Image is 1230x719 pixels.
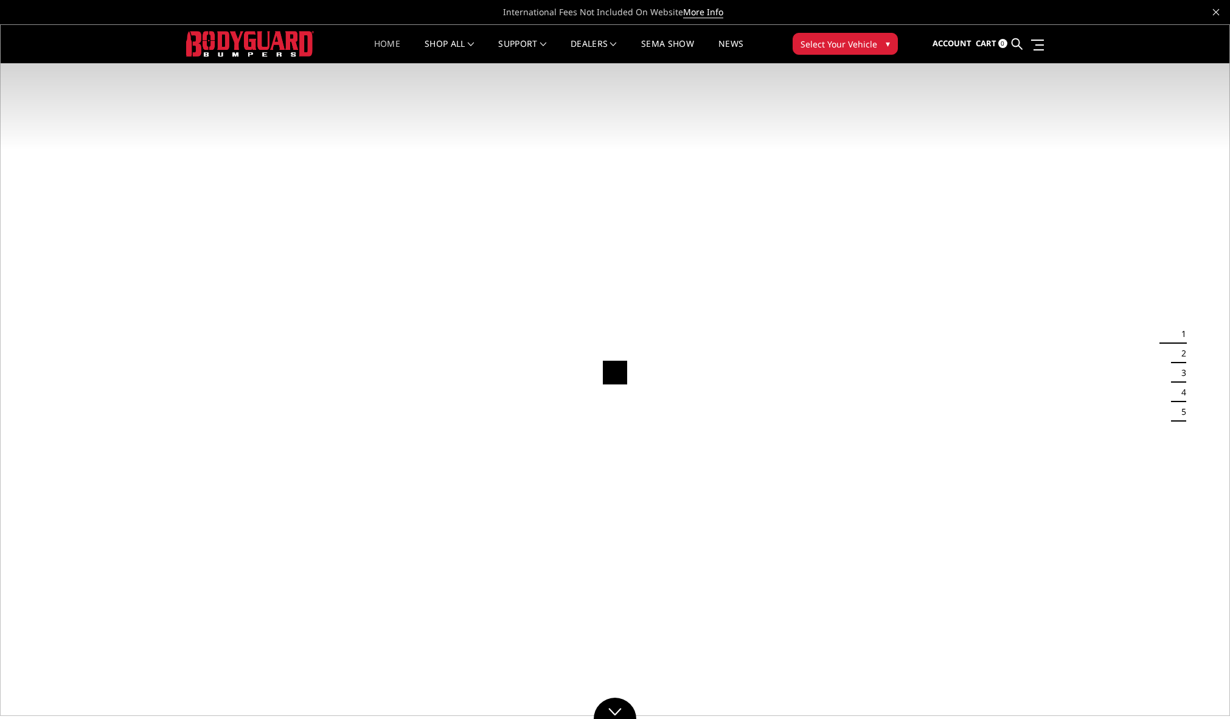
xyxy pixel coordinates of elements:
[186,31,314,56] img: BODYGUARD BUMPERS
[976,27,1007,60] a: Cart 0
[683,6,723,18] a: More Info
[801,38,877,50] span: Select Your Vehicle
[374,40,400,63] a: Home
[1174,363,1186,383] button: 3 of 5
[1174,344,1186,363] button: 2 of 5
[933,38,971,49] span: Account
[718,40,743,63] a: News
[1174,402,1186,422] button: 5 of 5
[425,40,474,63] a: shop all
[1174,383,1186,402] button: 4 of 5
[886,37,890,50] span: ▾
[998,39,1007,48] span: 0
[933,27,971,60] a: Account
[498,40,546,63] a: Support
[571,40,617,63] a: Dealers
[594,698,636,719] a: Click to Down
[793,33,898,55] button: Select Your Vehicle
[1174,324,1186,344] button: 1 of 5
[641,40,694,63] a: SEMA Show
[976,38,996,49] span: Cart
